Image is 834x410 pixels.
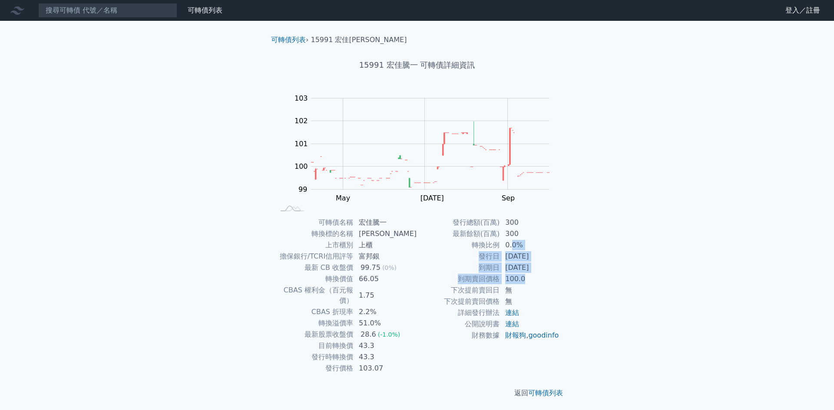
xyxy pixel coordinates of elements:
[417,262,500,273] td: 到期日
[275,351,354,363] td: 發行時轉換價
[778,3,827,17] a: 登入／註冊
[264,59,570,71] h1: 15991 宏佳騰一 可轉債詳細資訊
[295,162,308,171] tspan: 100
[275,228,354,239] td: 轉換標的名稱
[295,140,308,148] tspan: 101
[500,262,559,273] td: [DATE]
[417,228,500,239] td: 最新餘額(百萬)
[271,35,308,45] li: ›
[505,308,519,317] a: 連結
[420,194,444,202] tspan: [DATE]
[417,296,500,307] td: 下次提前賣回價格
[354,363,417,374] td: 103.07
[275,217,354,228] td: 可轉債名稱
[38,3,177,18] input: 搜尋可轉債 代號／名稱
[275,329,354,340] td: 最新股票收盤價
[275,262,354,273] td: 最新 CB 收盤價
[354,239,417,251] td: 上櫃
[285,94,563,202] g: Chart
[791,368,834,410] iframe: Chat Widget
[275,251,354,262] td: 擔保銀行/TCRI信用評等
[502,194,515,202] tspan: Sep
[354,340,417,351] td: 43.3
[500,228,559,239] td: 300
[275,273,354,285] td: 轉換價值
[188,6,222,14] a: 可轉債列表
[417,330,500,341] td: 財務數據
[505,331,526,339] a: 財報狗
[354,251,417,262] td: 富邦銀
[336,194,350,202] tspan: May
[354,285,417,306] td: 1.75
[417,251,500,262] td: 發行日
[500,285,559,296] td: 無
[500,330,559,341] td: ,
[275,340,354,351] td: 目前轉換價
[417,318,500,330] td: 公開說明書
[354,273,417,285] td: 66.05
[417,285,500,296] td: 下次提前賣回日
[298,185,307,194] tspan: 99
[359,329,378,340] div: 28.6
[359,262,382,273] div: 99.75
[354,318,417,329] td: 51.0%
[500,239,559,251] td: 0.0%
[275,239,354,251] td: 上市櫃別
[295,94,308,102] tspan: 103
[417,307,500,318] td: 詳細發行辦法
[500,273,559,285] td: 100.0
[275,318,354,329] td: 轉換溢價率
[378,331,400,338] span: (-1.0%)
[528,389,563,397] a: 可轉債列表
[417,217,500,228] td: 發行總額(百萬)
[417,273,500,285] td: 到期賣回價格
[528,331,559,339] a: goodinfo
[311,35,407,45] li: 15991 宏佳[PERSON_NAME]
[382,264,397,271] span: (0%)
[505,320,519,328] a: 連結
[264,388,570,398] p: 返回
[791,368,834,410] div: 聊天小工具
[354,306,417,318] td: 2.2%
[354,217,417,228] td: 宏佳騰一
[275,285,354,306] td: CBAS 權利金（百元報價）
[500,217,559,228] td: 300
[275,306,354,318] td: CBAS 折現率
[354,351,417,363] td: 43.3
[500,251,559,262] td: [DATE]
[295,117,308,125] tspan: 102
[500,296,559,307] td: 無
[354,228,417,239] td: [PERSON_NAME]
[417,239,500,251] td: 轉換比例
[271,36,306,44] a: 可轉債列表
[275,363,354,374] td: 發行價格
